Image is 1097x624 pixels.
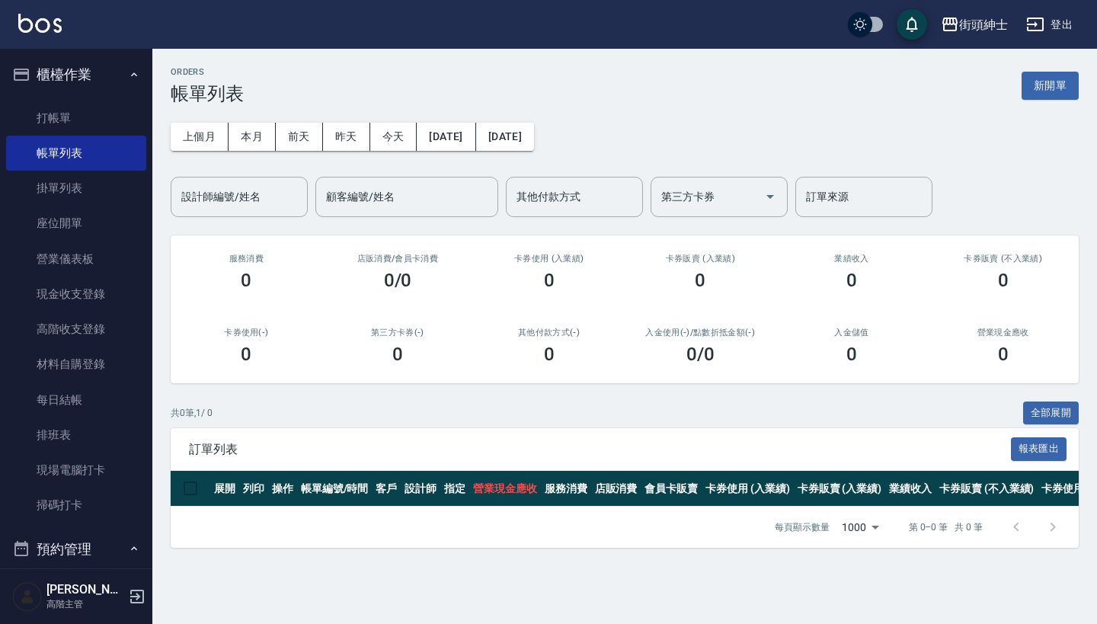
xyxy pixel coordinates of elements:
h2: 店販消費 /會員卡消費 [341,254,456,264]
th: 卡券使用 (入業績) [702,471,794,507]
button: 登出 [1020,11,1079,39]
a: 排班表 [6,418,146,453]
button: 昨天 [323,123,370,151]
a: 帳單列表 [6,136,146,171]
p: 共 0 筆, 1 / 0 [171,406,213,420]
a: 掃碼打卡 [6,488,146,523]
p: 第 0–0 筆 共 0 筆 [909,520,983,534]
a: 掛單列表 [6,171,146,206]
h3: 0 [544,270,555,291]
th: 服務消費 [541,471,591,507]
h2: 卡券販賣 (入業績) [643,254,758,264]
button: [DATE] [417,123,475,151]
button: save [897,9,927,40]
button: 新開單 [1022,72,1079,100]
button: [DATE] [476,123,534,151]
h2: 其他付款方式(-) [491,328,606,338]
h3: 帳單列表 [171,83,244,104]
button: 街頭紳士 [935,9,1014,40]
button: 櫃檯作業 [6,55,146,94]
th: 列印 [239,471,268,507]
th: 展開 [210,471,239,507]
button: 全部展開 [1023,402,1079,425]
th: 店販消費 [591,471,641,507]
h2: 卡券使用(-) [189,328,304,338]
button: 上個月 [171,123,229,151]
a: 高階收支登錄 [6,312,146,347]
h2: 第三方卡券(-) [341,328,456,338]
h2: ORDERS [171,67,244,77]
th: 客戶 [372,471,401,507]
button: 報表匯出 [1011,437,1067,461]
p: 高階主管 [46,597,124,611]
th: 會員卡販賣 [641,471,702,507]
th: 業績收入 [885,471,935,507]
th: 卡券販賣 (不入業績) [935,471,1038,507]
div: 1000 [836,507,884,548]
th: 設計師 [401,471,440,507]
h3: 0 [241,344,251,365]
a: 現場電腦打卡 [6,453,146,488]
h2: 入金儲值 [795,328,910,338]
a: 營業儀表板 [6,242,146,277]
p: 每頁顯示數量 [775,520,830,534]
a: 現金收支登錄 [6,277,146,312]
h3: 0 [998,344,1009,365]
h3: 0 [998,270,1009,291]
img: Person [12,581,43,612]
div: 街頭紳士 [959,15,1008,34]
span: 訂單列表 [189,442,1011,457]
button: Open [758,184,782,209]
th: 卡券販賣 (入業績) [794,471,886,507]
button: 今天 [370,123,417,151]
h2: 卡券販賣 (不入業績) [945,254,1060,264]
h3: 0 /0 [686,344,715,365]
a: 每日結帳 [6,382,146,418]
th: 指定 [440,471,469,507]
h2: 業績收入 [795,254,910,264]
h3: 0 [695,270,705,291]
button: 前天 [276,123,323,151]
th: 營業現金應收 [469,471,541,507]
h3: 0 [392,344,403,365]
h2: 入金使用(-) /點數折抵金額(-) [643,328,758,338]
a: 座位開單 [6,206,146,241]
h5: [PERSON_NAME] [46,582,124,597]
h3: 服務消費 [189,254,304,264]
h3: 0 [544,344,555,365]
a: 新開單 [1022,78,1079,92]
h3: 0 [846,344,857,365]
th: 操作 [268,471,297,507]
a: 打帳單 [6,101,146,136]
h2: 卡券使用 (入業績) [491,254,606,264]
a: 材料自購登錄 [6,347,146,382]
a: 報表匯出 [1011,441,1067,456]
button: 預約管理 [6,530,146,569]
img: Logo [18,14,62,33]
h3: 0 [241,270,251,291]
h2: 營業現金應收 [945,328,1060,338]
th: 帳單編號/時間 [297,471,373,507]
h3: 0/0 [384,270,412,291]
h3: 0 [846,270,857,291]
button: 本月 [229,123,276,151]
